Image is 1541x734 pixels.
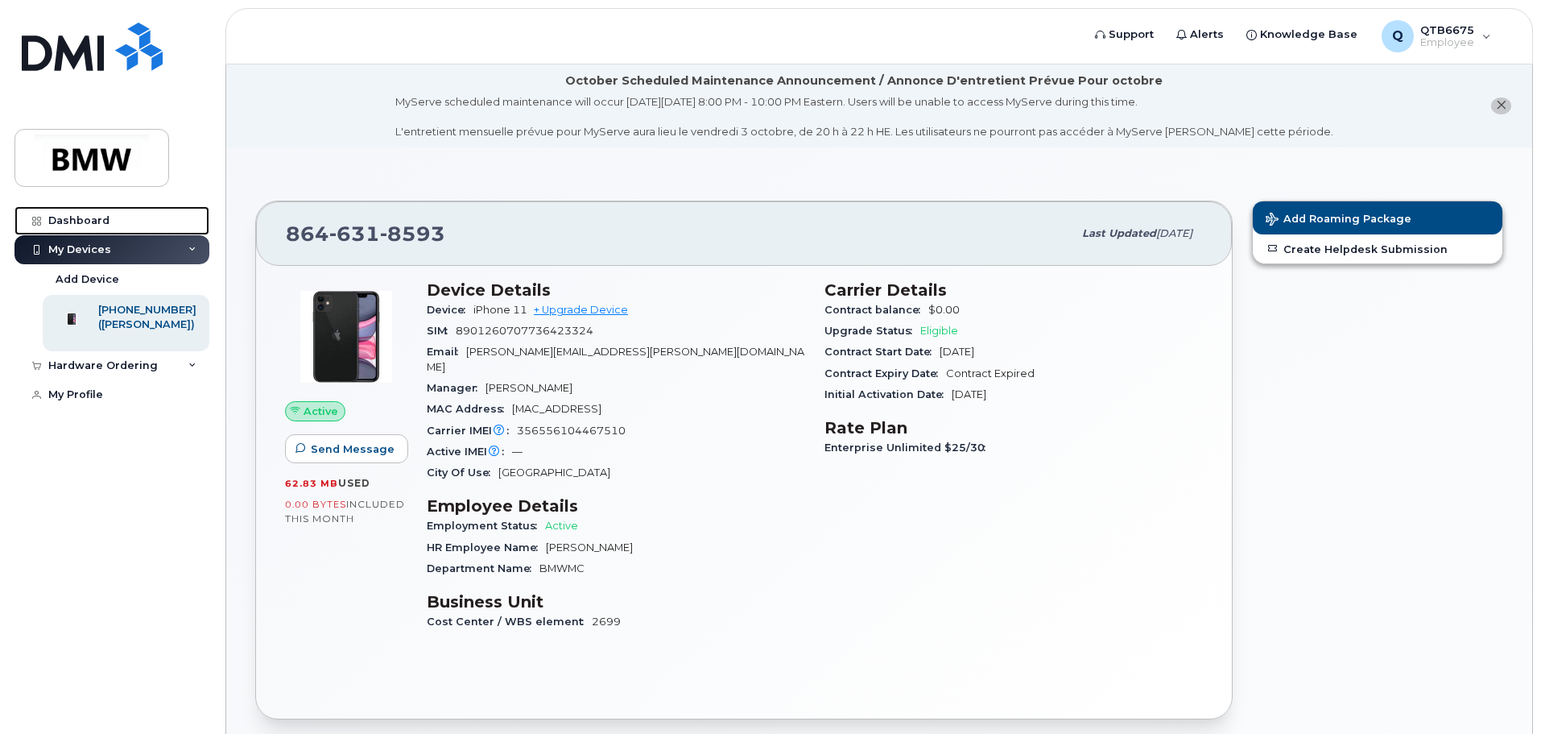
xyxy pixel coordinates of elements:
span: [DATE] [940,346,974,358]
span: Upgrade Status [824,325,920,337]
span: Device [427,304,473,316]
span: 8901260707736423324 [456,325,593,337]
span: 8593 [380,222,445,246]
span: — [512,446,523,458]
span: [DATE] [952,388,986,400]
span: [MAC_ADDRESS] [512,403,601,415]
a: + Upgrade Device [534,304,628,316]
span: [PERSON_NAME][EMAIL_ADDRESS][PERSON_NAME][DOMAIN_NAME] [427,346,804,372]
span: Employment Status [427,520,545,532]
span: $0.00 [928,304,960,316]
button: Send Message [285,434,408,463]
span: 356556104467510 [517,425,626,437]
span: Last updated [1082,227,1156,239]
span: MAC Address [427,403,512,415]
h3: Employee Details [427,496,805,516]
h3: Business Unit [427,592,805,612]
span: HR Employee Name [427,541,546,554]
span: Active [304,404,338,419]
span: Cost Center / WBS element [427,616,592,628]
h3: Device Details [427,280,805,300]
h3: Rate Plan [824,418,1203,437]
span: Department Name [427,562,539,574]
span: Eligible [920,325,958,337]
span: City Of Use [427,467,498,479]
div: October Scheduled Maintenance Announcement / Annonce D'entretient Prévue Pour octobre [565,73,1163,89]
span: Initial Activation Date [824,388,952,400]
span: [GEOGRAPHIC_DATA] [498,467,610,479]
span: Add Roaming Package [1266,213,1411,228]
span: 0.00 Bytes [285,499,346,510]
img: iPhone_11.jpg [298,288,395,385]
span: included this month [285,498,405,525]
span: Contract balance [824,304,928,316]
span: 631 [329,222,380,246]
span: Active [545,520,578,532]
span: iPhone 11 [473,304,527,316]
span: 864 [286,222,445,246]
div: MyServe scheduled maintenance will occur [DATE][DATE] 8:00 PM - 10:00 PM Eastern. Users will be u... [395,94,1333,139]
button: close notification [1491,97,1511,114]
span: used [338,477,370,489]
span: Send Message [311,442,395,457]
span: BMWMC [539,562,585,574]
span: Manager [427,382,485,394]
span: 2699 [592,616,621,628]
iframe: Messenger Launcher [1471,664,1529,722]
span: SIM [427,325,456,337]
button: Add Roaming Package [1253,201,1502,234]
span: Active IMEI [427,446,512,458]
h3: Carrier Details [824,280,1203,300]
span: [DATE] [1156,227,1192,239]
span: Contract Expired [946,367,1035,379]
span: 62.83 MB [285,478,338,489]
span: Contract Expiry Date [824,367,946,379]
span: Carrier IMEI [427,425,517,437]
span: [PERSON_NAME] [485,382,572,394]
span: Enterprise Unlimited $25/30 [824,442,994,454]
span: Email [427,346,466,358]
span: [PERSON_NAME] [546,541,633,554]
a: Create Helpdesk Submission [1253,234,1502,263]
span: Contract Start Date [824,346,940,358]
